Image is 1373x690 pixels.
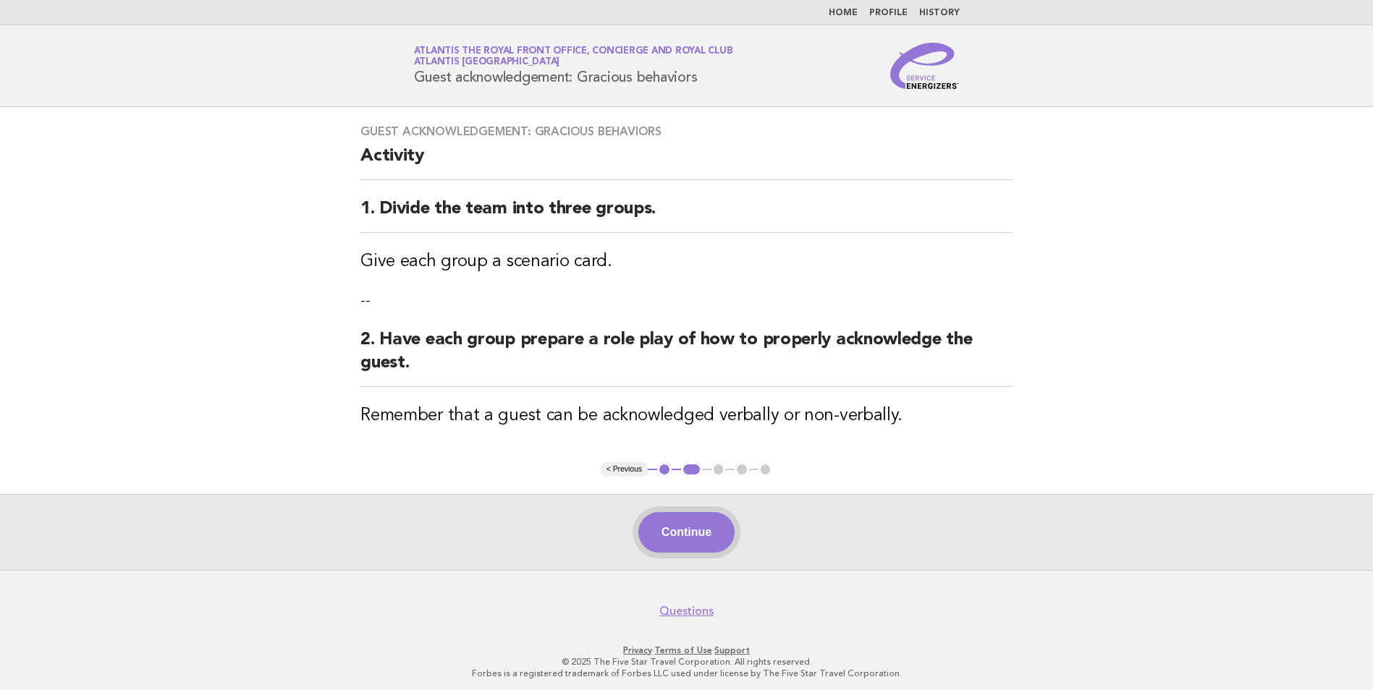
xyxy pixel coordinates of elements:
p: -- [360,291,1013,311]
button: Continue [638,512,735,553]
h3: Remember that a guest can be acknowledged verbally or non-verbally. [360,404,1013,427]
p: © 2025 The Five Star Travel Corporation. All rights reserved. [244,656,1130,668]
button: < Previous [601,462,648,477]
button: 1 [657,462,672,477]
h1: Guest acknowledgement: Gracious behaviors [414,47,733,85]
h2: 2. Have each group prepare a role play of how to properly acknowledge the guest. [360,328,1013,387]
a: Terms of Use [654,645,712,655]
img: Service Energizers [890,43,960,89]
h3: Guest acknowledgement: Gracious behaviors [360,124,1013,139]
h2: 1. Divide the team into three groups. [360,197,1013,233]
button: 2 [681,462,702,477]
span: Atlantis [GEOGRAPHIC_DATA] [414,58,560,67]
p: · · [244,644,1130,656]
a: Home [829,9,858,17]
a: Questions [659,604,714,618]
a: History [919,9,960,17]
h2: Activity [360,145,1013,180]
p: Forbes is a registered trademark of Forbes LLC used under license by The Five Star Travel Corpora... [244,668,1130,679]
a: Profile [869,9,908,17]
a: Support [714,645,750,655]
a: Privacy [623,645,652,655]
a: Atlantis The Royal Front Office, Concierge and Royal ClubAtlantis [GEOGRAPHIC_DATA] [414,46,733,67]
h3: Give each group a scenario card. [360,250,1013,273]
